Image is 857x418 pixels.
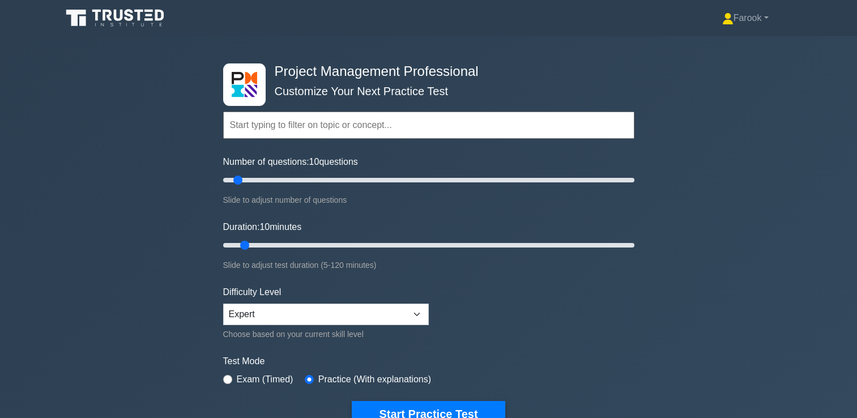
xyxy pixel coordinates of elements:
span: 10 [309,157,319,167]
label: Difficulty Level [223,285,282,299]
h4: Project Management Professional [270,63,579,80]
div: Slide to adjust number of questions [223,193,634,207]
label: Exam (Timed) [237,373,293,386]
div: Choose based on your current skill level [223,327,429,341]
label: Practice (With explanations) [318,373,431,386]
input: Start typing to filter on topic or concept... [223,112,634,139]
label: Duration: minutes [223,220,302,234]
a: Farook [695,7,796,29]
label: Test Mode [223,355,634,368]
span: 10 [259,222,270,232]
label: Number of questions: questions [223,155,358,169]
div: Slide to adjust test duration (5-120 minutes) [223,258,634,272]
